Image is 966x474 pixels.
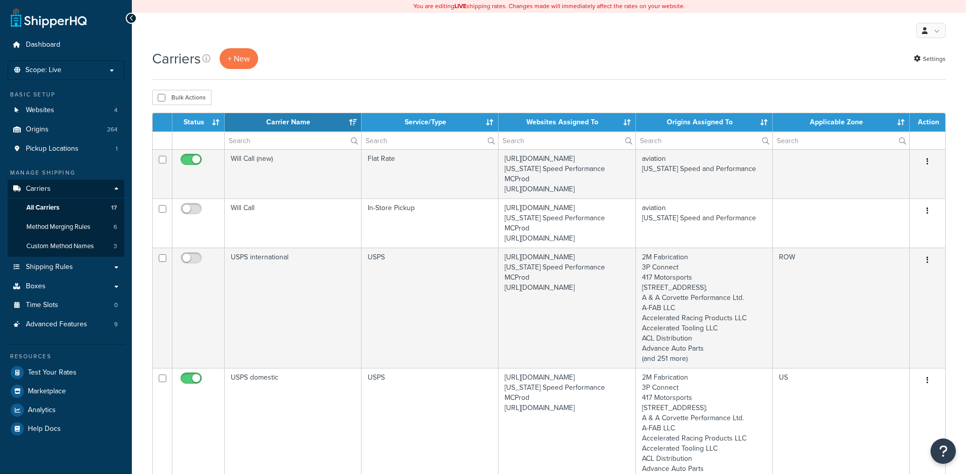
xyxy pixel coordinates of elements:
[8,198,124,217] a: All Carriers 17
[498,248,636,368] td: [URL][DOMAIN_NAME] [US_STATE] Speed Performance MCProd [URL][DOMAIN_NAME]
[114,301,118,310] span: 0
[773,113,910,131] th: Applicable Zone: activate to sort column ascending
[636,113,773,131] th: Origins Assigned To: activate to sort column ascending
[636,198,773,248] td: aviation [US_STATE] Speed and Performance
[8,180,124,198] a: Carriers
[636,132,772,149] input: Search
[8,180,124,257] li: Carriers
[114,106,118,115] span: 4
[116,145,118,153] span: 1
[107,125,118,134] span: 264
[26,145,79,153] span: Pickup Locations
[26,282,46,291] span: Boxes
[8,101,124,120] li: Websites
[8,120,124,139] li: Origins
[114,223,117,231] span: 6
[362,198,498,248] td: In-Store Pickup
[8,90,124,99] div: Basic Setup
[8,198,124,217] li: All Carriers
[28,368,77,377] span: Test Your Rates
[8,315,124,334] li: Advanced Features
[26,301,58,310] span: Time Slots
[498,198,636,248] td: [URL][DOMAIN_NAME] [US_STATE] Speed Performance MCProd [URL][DOMAIN_NAME]
[8,296,124,315] li: Time Slots
[498,149,636,198] td: [URL][DOMAIN_NAME] [US_STATE] Speed Performance MCProd [URL][DOMAIN_NAME]
[114,242,117,251] span: 3
[220,48,258,69] button: + New
[152,90,211,105] button: Bulk Actions
[8,140,124,158] li: Pickup Locations
[910,113,945,131] th: Action
[8,168,124,177] div: Manage Shipping
[26,223,90,231] span: Method Merging Rules
[914,52,946,66] a: Settings
[152,49,201,69] h1: Carriers
[111,204,117,212] span: 17
[225,149,362,198] td: Will Call (new)
[8,101,124,120] a: Websites 4
[172,113,225,131] th: Status: activate to sort column ascending
[28,425,61,433] span: Help Docs
[498,113,636,131] th: Websites Assigned To: activate to sort column ascending
[225,132,361,149] input: Search
[114,320,118,329] span: 9
[8,258,124,277] a: Shipping Rules
[362,248,498,368] td: USPS
[8,277,124,296] a: Boxes
[498,132,635,149] input: Search
[8,120,124,139] a: Origins 264
[8,315,124,334] a: Advanced Features 9
[26,185,51,193] span: Carriers
[26,320,87,329] span: Advanced Features
[8,382,124,400] a: Marketplace
[8,420,124,438] a: Help Docs
[773,132,909,149] input: Search
[362,132,498,149] input: Search
[26,204,59,212] span: All Carriers
[8,237,124,256] a: Custom Method Names 3
[28,387,66,396] span: Marketplace
[8,352,124,361] div: Resources
[28,406,56,415] span: Analytics
[11,8,87,28] a: ShipperHQ Home
[362,113,498,131] th: Service/Type: activate to sort column ascending
[8,401,124,419] a: Analytics
[8,363,124,382] a: Test Your Rates
[454,2,467,11] b: LIVE
[636,248,773,368] td: 2M Fabrication 3P Connect 417 Motorsports [STREET_ADDRESS]; A & A Corvette Performance Ltd. A-FAB...
[225,198,362,248] td: Will Call
[773,248,910,368] td: ROW
[26,125,49,134] span: Origins
[225,248,362,368] td: USPS international
[362,149,498,198] td: Flat Rate
[931,438,956,464] button: Open Resource Center
[636,149,773,198] td: aviation [US_STATE] Speed and Performance
[8,218,124,236] a: Method Merging Rules 6
[26,242,94,251] span: Custom Method Names
[8,36,124,54] a: Dashboard
[8,218,124,236] li: Method Merging Rules
[25,66,61,75] span: Scope: Live
[26,41,60,49] span: Dashboard
[225,113,362,131] th: Carrier Name: activate to sort column ascending
[26,106,54,115] span: Websites
[8,296,124,315] a: Time Slots 0
[8,140,124,158] a: Pickup Locations 1
[26,263,73,272] span: Shipping Rules
[8,237,124,256] li: Custom Method Names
